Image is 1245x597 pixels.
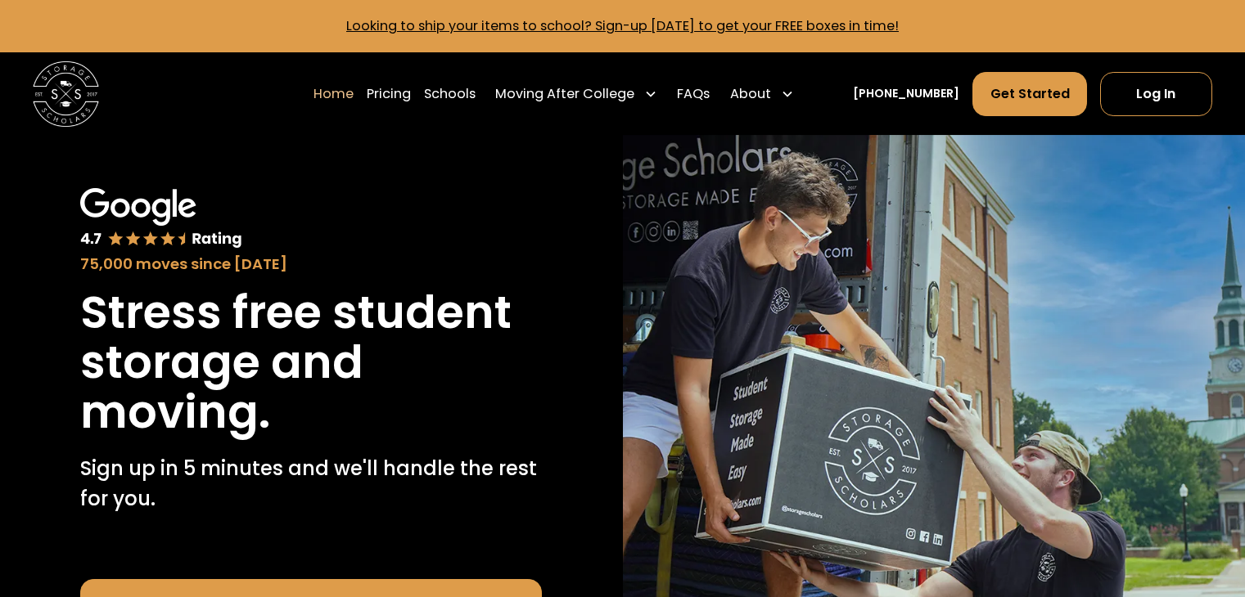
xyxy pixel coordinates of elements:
[495,84,634,104] div: Moving After College
[1100,72,1212,116] a: Log In
[853,85,959,102] a: [PHONE_NUMBER]
[424,71,476,117] a: Schools
[346,16,899,35] a: Looking to ship your items to school? Sign-up [DATE] to get your FREE boxes in time!
[677,71,710,117] a: FAQs
[724,71,801,117] div: About
[33,61,99,128] a: home
[730,84,771,104] div: About
[489,71,664,117] div: Moving After College
[80,288,542,438] h1: Stress free student storage and moving.
[972,72,1086,116] a: Get Started
[367,71,411,117] a: Pricing
[80,454,542,514] p: Sign up in 5 minutes and we'll handle the rest for you.
[80,188,241,250] img: Google 4.7 star rating
[33,61,99,128] img: Storage Scholars main logo
[80,253,542,275] div: 75,000 moves since [DATE]
[314,71,354,117] a: Home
